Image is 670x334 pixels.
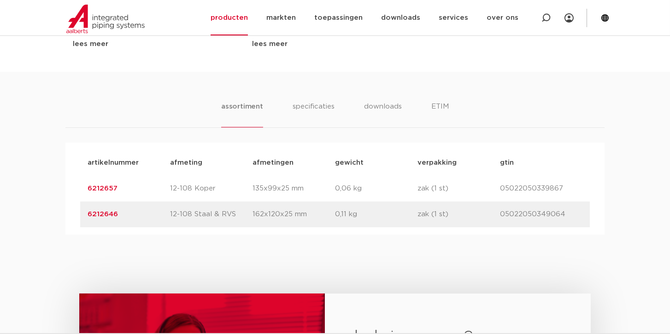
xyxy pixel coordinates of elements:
p: verpakking [417,157,500,168]
li: assortiment [221,101,263,127]
div: lees meer [252,39,417,50]
p: gtin [500,157,582,168]
p: afmeting [170,157,253,168]
p: 0,11 kg [335,209,417,220]
p: 05022050339867 [500,183,582,194]
p: gewicht [335,157,417,168]
li: downloads [364,101,402,127]
p: 135x99x25 mm [253,183,335,194]
a: 6212646 [88,211,118,218]
p: 162x120x25 mm [253,209,335,220]
li: ETIM [431,101,449,127]
p: zak (1 st) [417,183,500,194]
p: 12-108 Koper [170,183,253,194]
p: zak (1 st) [417,209,500,220]
p: afmetingen [253,157,335,168]
li: specificaties [293,101,335,127]
p: 0,06 kg [335,183,417,194]
div: lees meer [73,39,238,50]
a: 6212657 [88,185,118,192]
p: 12-108 Staal & RVS [170,209,253,220]
p: artikelnummer [88,157,170,168]
p: 05022050349064 [500,209,582,220]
